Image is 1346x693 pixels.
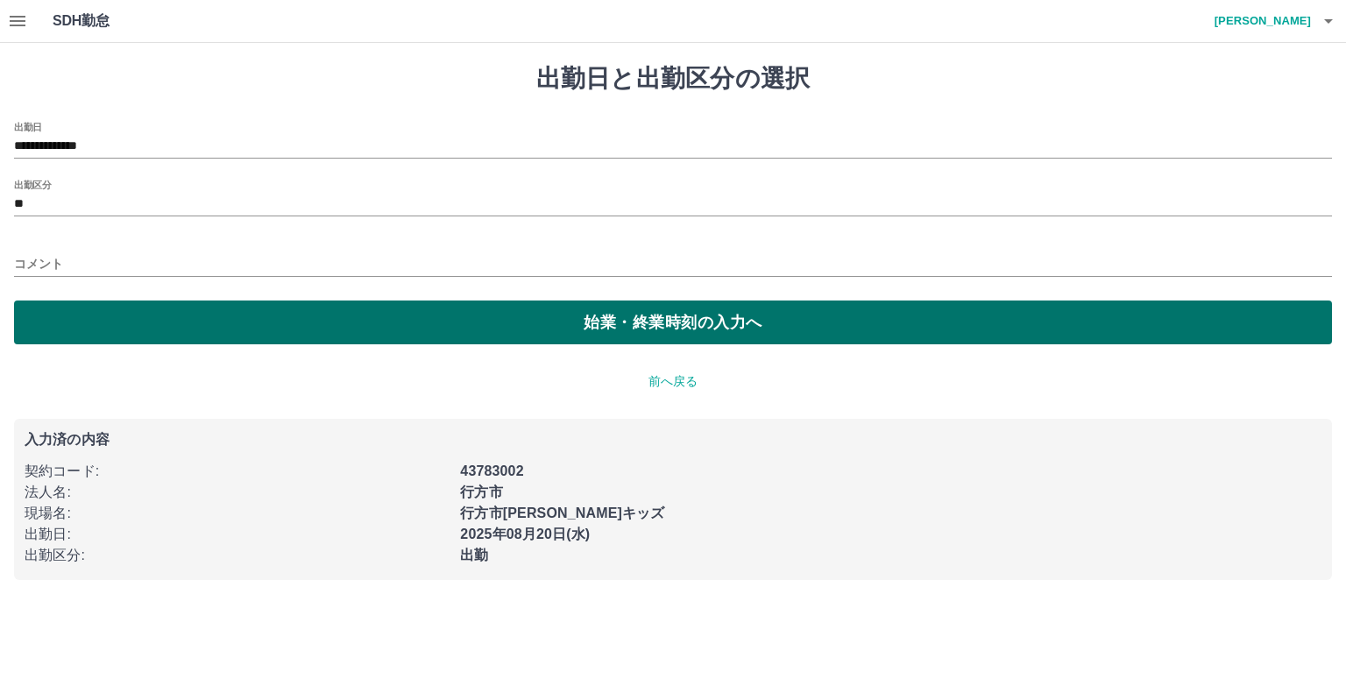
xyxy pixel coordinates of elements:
[25,433,1321,447] p: 入力済の内容
[25,482,450,503] p: 法人名 :
[14,120,42,133] label: 出勤日
[25,461,450,482] p: 契約コード :
[460,463,523,478] b: 43783002
[14,301,1332,344] button: 始業・終業時刻の入力へ
[460,506,664,520] b: 行方市[PERSON_NAME]キッズ
[25,545,450,566] p: 出勤区分 :
[25,503,450,524] p: 現場名 :
[14,64,1332,94] h1: 出勤日と出勤区分の選択
[460,548,488,562] b: 出勤
[25,524,450,545] p: 出勤日 :
[14,178,51,191] label: 出勤区分
[14,372,1332,391] p: 前へ戻る
[460,484,502,499] b: 行方市
[460,527,590,541] b: 2025年08月20日(水)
